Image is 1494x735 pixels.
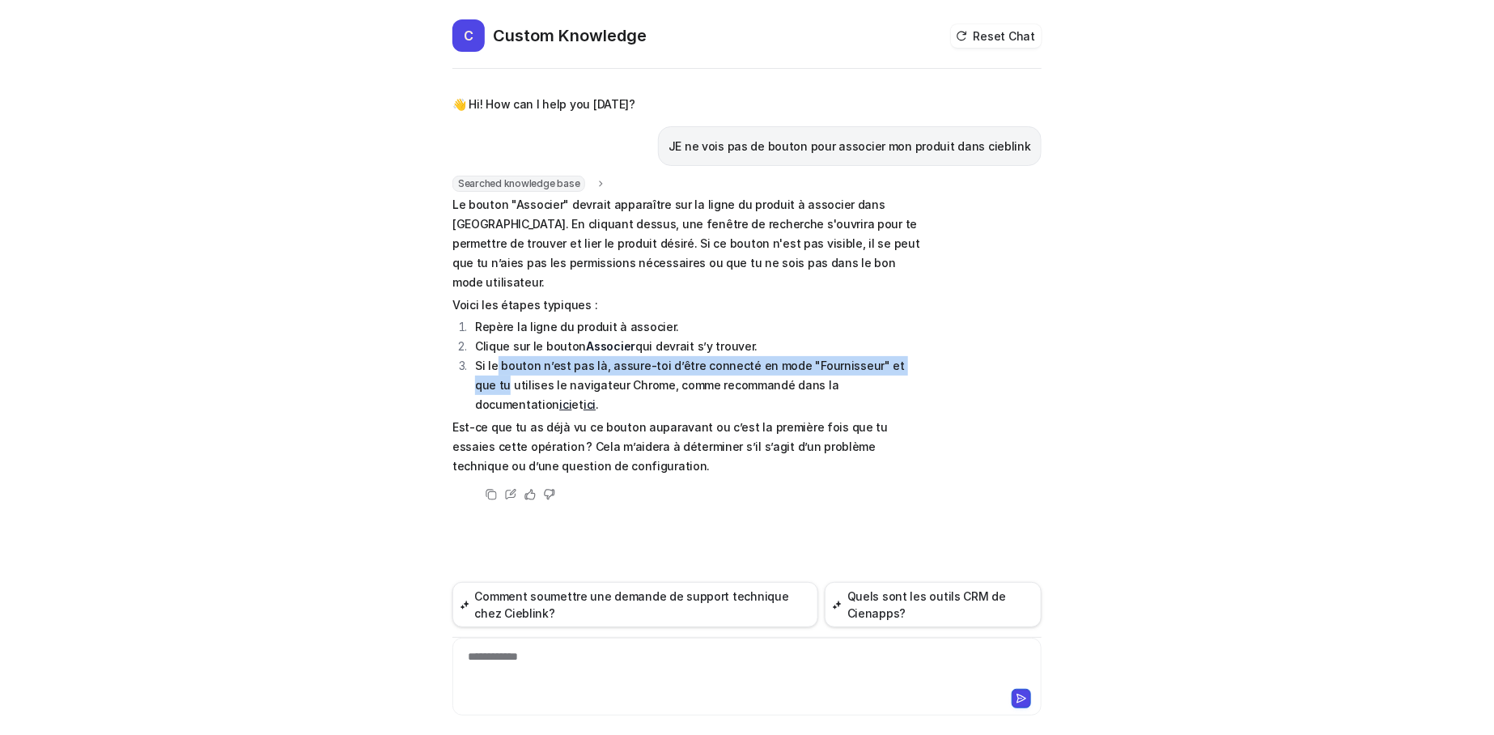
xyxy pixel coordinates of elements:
h2: Custom Knowledge [493,24,647,47]
p: 👋 Hi! How can I help you [DATE]? [452,95,635,114]
li: Repère la ligne du produit à associer. [470,317,926,337]
a: ici [559,397,571,411]
p: JE ne vois pas de bouton pour associer mon produit dans cieblink [668,137,1031,156]
p: Le bouton "Associer" devrait apparaître sur la ligne du produit à associer dans [GEOGRAPHIC_DATA]... [452,195,926,292]
button: Quels sont les outils CRM de Cienapps? [825,582,1042,627]
strong: Associer [586,339,635,353]
button: Comment soumettre une demande de support technique chez Cieblink? [452,582,818,627]
span: Searched knowledge base [452,176,585,192]
p: Est-ce que tu as déjà vu ce bouton auparavant ou c’est la première fois que tu essaies cette opér... [452,418,926,476]
button: Reset Chat [951,24,1042,48]
p: Voici les étapes typiques : [452,295,926,315]
a: ici [584,397,596,411]
span: C [452,19,485,52]
li: Si le bouton n’est pas là, assure-toi d’être connecté en mode "Fournisseur" et que tu utilises le... [470,356,926,414]
li: Clique sur le bouton qui devrait s’y trouver. [470,337,926,356]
